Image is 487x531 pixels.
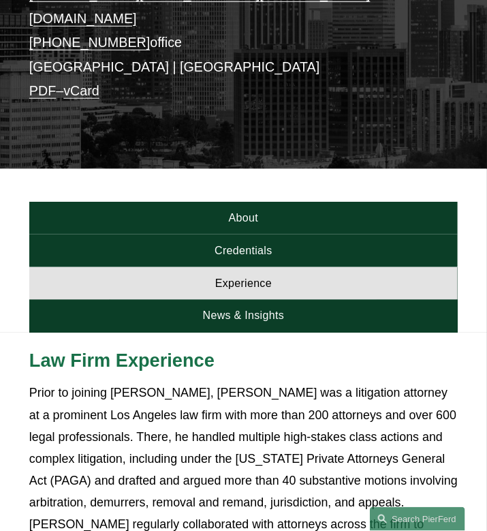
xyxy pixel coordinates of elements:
a: News & Insights [29,300,458,333]
span: Law Firm Experience [29,350,215,371]
a: PDF [29,83,56,98]
a: About [29,202,458,234]
a: Experience [29,267,458,300]
a: Credentials [29,234,458,267]
a: [PHONE_NUMBER] [29,35,151,50]
a: Search this site [370,507,465,531]
a: vCard [63,83,99,98]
